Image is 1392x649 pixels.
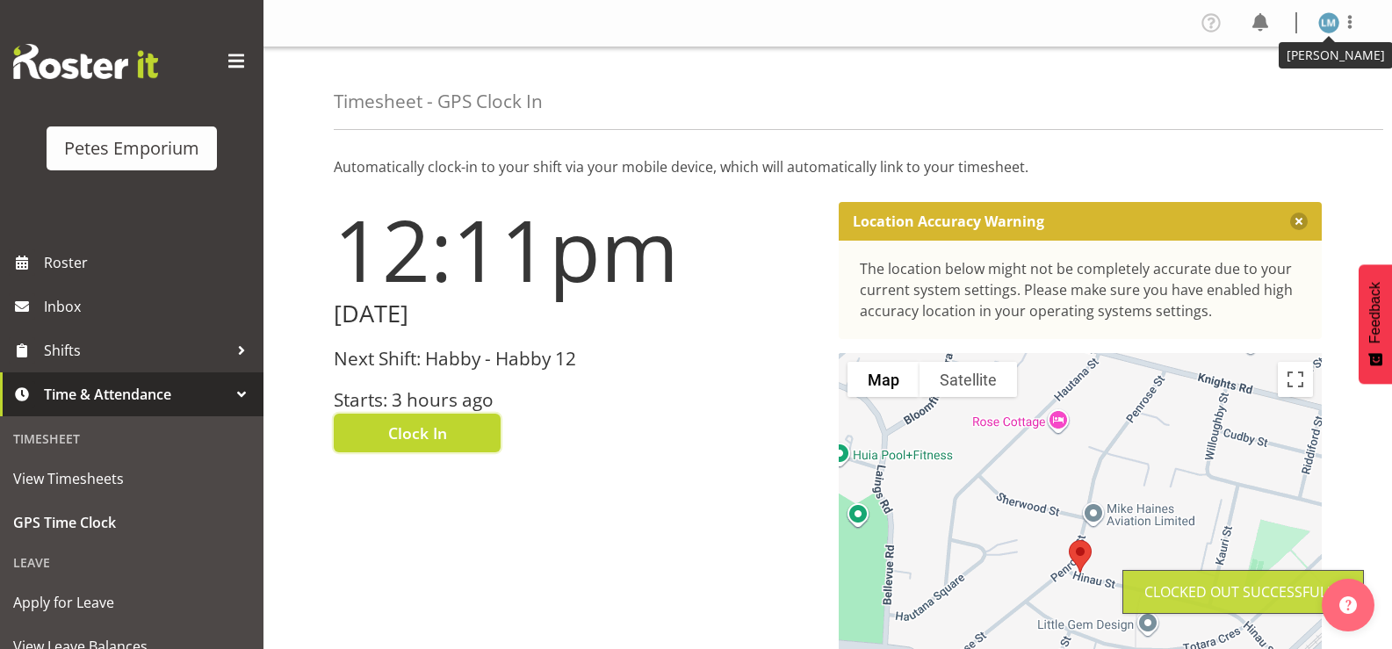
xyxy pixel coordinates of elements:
[1359,264,1392,384] button: Feedback - Show survey
[44,293,255,320] span: Inbox
[920,362,1017,397] button: Show satellite imagery
[4,457,259,501] a: View Timesheets
[4,580,259,624] a: Apply for Leave
[853,213,1044,230] p: Location Accuracy Warning
[44,381,228,407] span: Time & Attendance
[847,362,920,397] button: Show street map
[388,422,447,444] span: Clock In
[4,544,259,580] div: Leave
[1339,596,1357,614] img: help-xxl-2.png
[334,91,543,112] h4: Timesheet - GPS Clock In
[13,465,250,492] span: View Timesheets
[1367,282,1383,343] span: Feedback
[44,249,255,276] span: Roster
[13,589,250,616] span: Apply for Leave
[1278,362,1313,397] button: Toggle fullscreen view
[13,44,158,79] img: Rosterit website logo
[1144,581,1342,602] div: Clocked out Successfully
[4,421,259,457] div: Timesheet
[1318,12,1339,33] img: lianne-morete5410.jpg
[860,258,1302,321] div: The location below might not be completely accurate due to your current system settings. Please m...
[64,135,199,162] div: Petes Emporium
[334,300,818,328] h2: [DATE]
[334,349,818,369] h3: Next Shift: Habby - Habby 12
[4,501,259,544] a: GPS Time Clock
[334,202,818,297] h1: 12:11pm
[1290,213,1308,230] button: Close message
[334,414,501,452] button: Clock In
[13,509,250,536] span: GPS Time Clock
[44,337,228,364] span: Shifts
[334,390,818,410] h3: Starts: 3 hours ago
[334,156,1322,177] p: Automatically clock-in to your shift via your mobile device, which will automatically link to you...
